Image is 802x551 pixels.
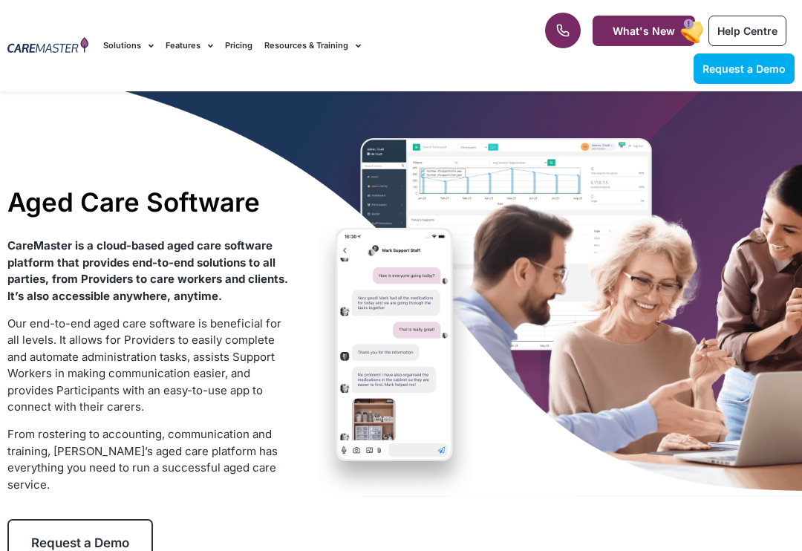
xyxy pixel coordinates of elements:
[702,62,786,75] span: Request a Demo
[103,21,511,71] nav: Menu
[166,21,213,71] a: Features
[7,37,88,55] img: CareMaster Logo
[103,21,154,71] a: Solutions
[31,535,129,550] span: Request a Demo
[708,16,786,46] a: Help Centre
[717,25,777,37] span: Help Centre
[7,186,290,218] h1: Aged Care Software
[225,21,252,71] a: Pricing
[7,238,288,303] strong: CareMaster is a cloud-based aged care software platform that provides end-to-end solutions to all...
[613,25,675,37] span: What's New
[7,427,278,492] span: From rostering to accounting, communication and training, [PERSON_NAME]’s aged care platform has ...
[593,16,695,46] a: What's New
[694,53,795,84] a: Request a Demo
[7,316,281,414] span: Our end-to-end aged care software is beneficial for all levels. It allows for Providers to easily...
[264,21,361,71] a: Resources & Training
